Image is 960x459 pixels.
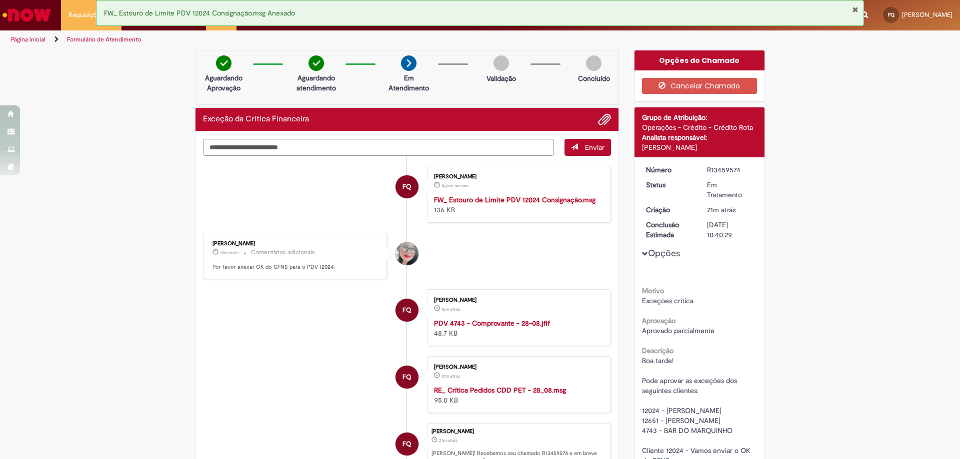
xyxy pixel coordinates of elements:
[292,73,340,93] p: Aguardando atendimento
[642,78,757,94] button: Cancelar Chamado
[402,298,411,322] span: FQ
[68,10,103,20] span: Requisições
[434,319,550,328] a: PDV 4743 - Comprovante - 28-08.jfif
[11,35,45,43] a: Página inicial
[493,55,509,71] img: img-circle-grey.png
[642,112,757,122] div: Grupo de Atribuição:
[642,122,757,132] div: Operações - Crédito - Crédito Rota
[434,297,600,303] div: [PERSON_NAME]
[638,205,700,215] dt: Criação
[707,220,753,240] div: [DATE] 10:40:29
[212,263,379,271] p: Por favor anexar OK do GFNS para o PDV 12024.
[251,248,315,257] small: Comentários adicionais
[434,385,600,405] div: 95.0 KB
[67,35,141,43] a: Formulário de Atendimento
[401,55,416,71] img: arrow-next.png
[220,250,238,256] time: 28/08/2025 17:41:37
[441,373,460,379] time: 28/08/2025 17:30:23
[642,132,757,142] div: Analista responsável:
[441,373,460,379] span: 21m atrás
[642,326,714,335] span: Aprovado parcialmente
[585,143,604,152] span: Enviar
[402,432,411,456] span: FQ
[395,242,418,265] div: Franciele Fernanda Melo dos Santos
[439,438,457,444] span: 21m atrás
[431,429,605,435] div: [PERSON_NAME]
[203,139,554,156] textarea: Digite sua mensagem aqui...
[441,183,468,189] span: Agora mesmo
[638,220,700,240] dt: Conclusão Estimada
[852,5,858,13] button: Fechar Notificação
[434,318,600,338] div: 48.7 KB
[199,73,248,93] p: Aguardando Aprovação
[441,306,460,312] time: 28/08/2025 17:36:01
[638,180,700,190] dt: Status
[434,386,566,395] a: RE_ Crítica Pedidos CDD PET - 28_08.msg
[598,113,611,126] button: Adicionar anexos
[707,165,753,175] div: R13459574
[212,241,379,247] div: [PERSON_NAME]
[402,175,411,199] span: FQ
[564,139,611,156] button: Enviar
[104,8,295,17] span: FW_ Estouro de Limite PDV 12024 Consignação.msg Anexado
[220,250,238,256] span: 10m atrás
[395,433,418,456] div: Felipe Araujo Quirino
[441,306,460,312] span: 16m atrás
[642,296,693,305] span: Exceções crítica
[642,316,675,325] b: Aprovação
[395,299,418,322] div: Felipe Araujo Quirino
[395,175,418,198] div: Felipe Araujo Quirino
[486,73,516,83] p: Validação
[439,438,457,444] time: 28/08/2025 17:30:48
[707,180,753,200] div: Em Tratamento
[902,10,952,19] span: [PERSON_NAME]
[203,115,309,124] h2: Exceção da Crítica Financeira Histórico de tíquete
[578,73,610,83] p: Concluído
[308,55,324,71] img: check-circle-green.png
[395,366,418,389] div: Felipe Araujo Quirino
[402,365,411,389] span: FQ
[707,205,735,214] span: 21m atrás
[434,195,600,215] div: 136 KB
[707,205,753,215] div: 28/08/2025 17:30:48
[707,205,735,214] time: 28/08/2025 17:30:48
[434,174,600,180] div: [PERSON_NAME]
[642,142,757,152] div: [PERSON_NAME]
[1,5,52,25] img: ServiceNow
[434,364,600,370] div: [PERSON_NAME]
[634,50,765,70] div: Opções do Chamado
[642,346,673,355] b: Descrição
[586,55,601,71] img: img-circle-grey.png
[888,11,894,18] span: FQ
[434,195,595,204] a: FW_ Estouro de Limite PDV 12024 Consignação.msg
[7,30,632,49] ul: Trilhas de página
[638,165,700,175] dt: Número
[441,183,468,189] time: 28/08/2025 17:51:15
[384,73,433,93] p: Em Atendimento
[642,286,664,295] b: Motivo
[216,55,231,71] img: check-circle-green.png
